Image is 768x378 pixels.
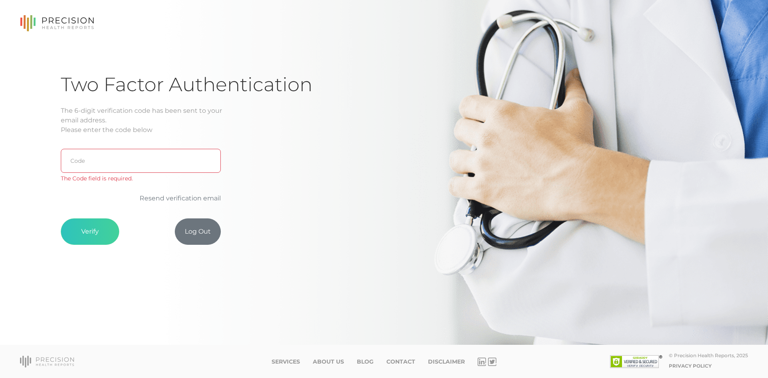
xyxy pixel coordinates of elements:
[61,106,707,135] div: The 6-digit verification code has been sent to your email address. Please enter the code below
[175,218,221,245] button: Log Out
[669,352,748,358] div: © Precision Health Reports, 2025
[386,358,415,365] a: Contact
[61,218,119,245] button: Verify
[313,358,344,365] a: About Us
[140,194,221,202] a: Resend verification email
[669,363,712,369] a: Privacy Policy
[428,358,465,365] a: Disclaimer
[61,73,707,96] h1: Two Factor Authentication
[61,149,221,173] input: Code
[610,355,662,368] img: SSL site seal - click to verify
[61,174,221,183] div: The Code field is required.
[357,358,374,365] a: Blog
[272,358,300,365] a: Services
